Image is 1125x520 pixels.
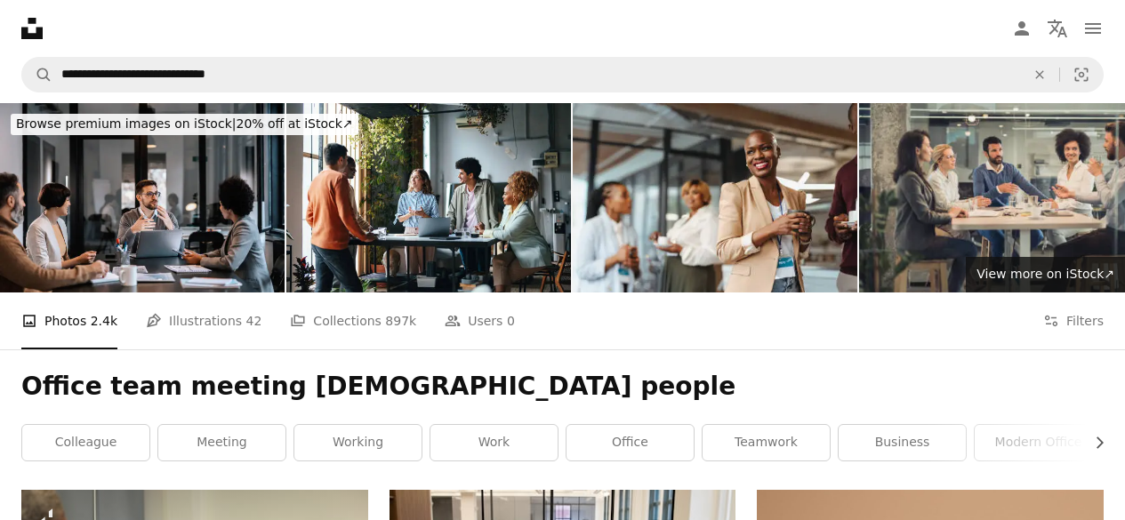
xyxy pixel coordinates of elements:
img: Professional colleagues networking at conference break with coffee [573,103,857,292]
button: Search Unsplash [22,58,52,92]
h1: Office team meeting [DEMOGRAPHIC_DATA] people [21,371,1104,403]
button: Clear [1020,58,1059,92]
a: colleague [22,425,149,460]
span: 42 [246,311,262,331]
a: Home — Unsplash [21,18,43,39]
button: Visual search [1060,58,1103,92]
form: Find visuals sitewide [21,57,1104,92]
span: 0 [507,311,515,331]
div: 20% off at iStock ↗ [11,114,358,135]
a: View more on iStock↗ [966,257,1125,292]
button: Language [1040,11,1075,46]
button: Filters [1043,292,1104,349]
a: meeting [158,425,285,460]
button: scroll list to the right [1083,425,1104,460]
a: Illustrations 42 [146,292,261,349]
a: Log in / Sign up [1004,11,1040,46]
a: business [839,425,966,460]
span: 897k [385,311,416,331]
a: office [567,425,694,460]
a: teamwork [703,425,830,460]
img: A Group Of Multiethnic Businesspeople Working In The Office [286,103,571,292]
a: working [294,425,422,460]
span: View more on iStock ↗ [976,267,1114,281]
button: Menu [1075,11,1111,46]
span: Browse premium images on iStock | [16,116,236,131]
a: work [430,425,558,460]
a: Users 0 [445,292,515,349]
a: modern office [975,425,1102,460]
a: Collections 897k [290,292,416,349]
